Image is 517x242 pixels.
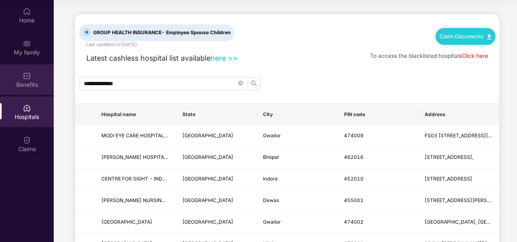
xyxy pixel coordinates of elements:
span: [GEOGRAPHIC_DATA] [182,219,233,225]
span: search [248,80,260,87]
td: Gwalior [256,212,337,233]
img: svg+xml;base64,PHN2ZyBpZD0iSG9tZSIgeG1sbnM9Imh0dHA6Ly93d3cudzMub3JnLzIwMDAvc3ZnIiB3aWR0aD0iMjAiIG... [23,7,31,15]
td: Dewas [256,190,337,212]
span: [STREET_ADDRESS], [425,154,473,160]
th: City [256,103,337,125]
td: Madhya Pradesh [176,212,257,233]
th: State [176,103,257,125]
img: svg+xml;base64,PHN2ZyBpZD0iQmVuZWZpdHMiIHhtbG5zPSJodHRwOi8vd3d3LnczLm9yZy8yMDAwL3N2ZyIgd2lkdGg9Ij... [23,72,31,80]
span: [PERSON_NAME] NURSING HOME [101,197,181,203]
td: FS03 1st Flr Madhav Plaza Jinsi Road No 2, Near Huzratpul Chauraha Lashkar [418,125,499,147]
img: svg+xml;base64,PHN2ZyBpZD0iSG9zcGl0YWxzIiB4bWxucz0iaHR0cDovL3d3dy53My5vcmcvMjAwMC9zdmciIHdpZHRoPS... [23,104,31,112]
span: [PERSON_NAME] HOSPITAL PVT LTD [101,154,188,160]
img: svg+xml;base64,PHN2ZyB4bWxucz0iaHR0cDovL3d3dy53My5vcmcvMjAwMC9zdmciIHdpZHRoPSIxMC40IiBoZWlnaHQ9Ij... [487,34,491,40]
td: SHRADDHA NURSING HOME [95,190,176,212]
span: Indore [263,176,278,182]
span: - Employee Spouse Children [162,29,231,35]
td: Madhya Pradesh [176,169,257,190]
span: 462016 [344,154,364,160]
span: To access the blacklisted hospitals [370,53,462,59]
a: Claim Documents [440,33,491,40]
td: Madhya Pradesh [176,147,257,169]
div: Last updated on [DATE] . [86,41,138,48]
a: here >> [210,54,238,62]
img: svg+xml;base64,PHN2ZyB3aWR0aD0iMjAiIGhlaWdodD0iMjAiIHZpZXdCb3g9IjAgMCAyMCAyMCIgZmlsbD0ibm9uZSIgeG... [23,40,31,48]
span: Bhopal [263,154,279,160]
td: Madhya Pradesh [176,190,257,212]
span: MODI EYE CARE HOSPITAL AND RETINA FOUNDATION [101,132,228,139]
span: 452010 [344,176,364,182]
span: [GEOGRAPHIC_DATA] [182,154,233,160]
span: [GEOGRAPHIC_DATA] [182,132,233,139]
td: Indore [256,169,337,190]
td: Madhya Pradesh [176,125,257,147]
td: 33 HIG Chamunda Complex, Mendki Road Civil Lines Rd [418,190,499,212]
span: [STREET_ADDRESS][PERSON_NAME] [425,197,513,203]
td: MODI EYE CARE HOSPITAL AND RETINA FOUNDATION [95,125,176,147]
button: search [248,77,261,90]
span: Address [425,111,493,118]
td: Gwalior [256,125,337,147]
td: HIG 2,Ankur Colony, [418,147,499,169]
td: KONARK HOSPITAL [95,212,176,233]
span: Latest cashless hospital list available [86,54,210,62]
td: CENTRE FOR SIGHT - INDORE [95,169,176,190]
td: Bhopal [256,147,337,169]
span: close-circle [238,81,243,86]
span: Dewas [263,197,279,203]
span: 474009 [344,132,364,139]
td: PARUL HOSPITAL PVT LTD [95,147,176,169]
th: Hospital name [95,103,176,125]
span: 455001 [344,197,364,203]
span: Hospital name [101,111,169,118]
img: svg+xml;base64,PHN2ZyBpZD0iQ2xhaW0iIHhtbG5zPSJodHRwOi8vd3d3LnczLm9yZy8yMDAwL3N2ZyIgd2lkdGg9IjIwIi... [23,136,31,144]
span: [GEOGRAPHIC_DATA] [182,176,233,182]
span: close-circle [238,79,243,87]
span: CENTRE FOR SIGHT - INDORE [101,176,172,182]
th: Address [418,103,499,125]
span: Gwalior [263,132,281,139]
a: Click here [462,53,488,59]
td: Plot No 124, Seheme 54, Sector AB [418,169,499,190]
span: GROUP HEALTH INSURANCE [90,29,234,37]
th: PIN code [337,103,418,125]
span: [STREET_ADDRESS] [425,176,472,182]
span: Gwalior [263,219,281,225]
span: [GEOGRAPHIC_DATA] [101,219,152,225]
td: Ram Bagh Colony, Shinde Ki Chhawani [418,212,499,233]
span: [GEOGRAPHIC_DATA] [182,197,233,203]
span: 474002 [344,219,364,225]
